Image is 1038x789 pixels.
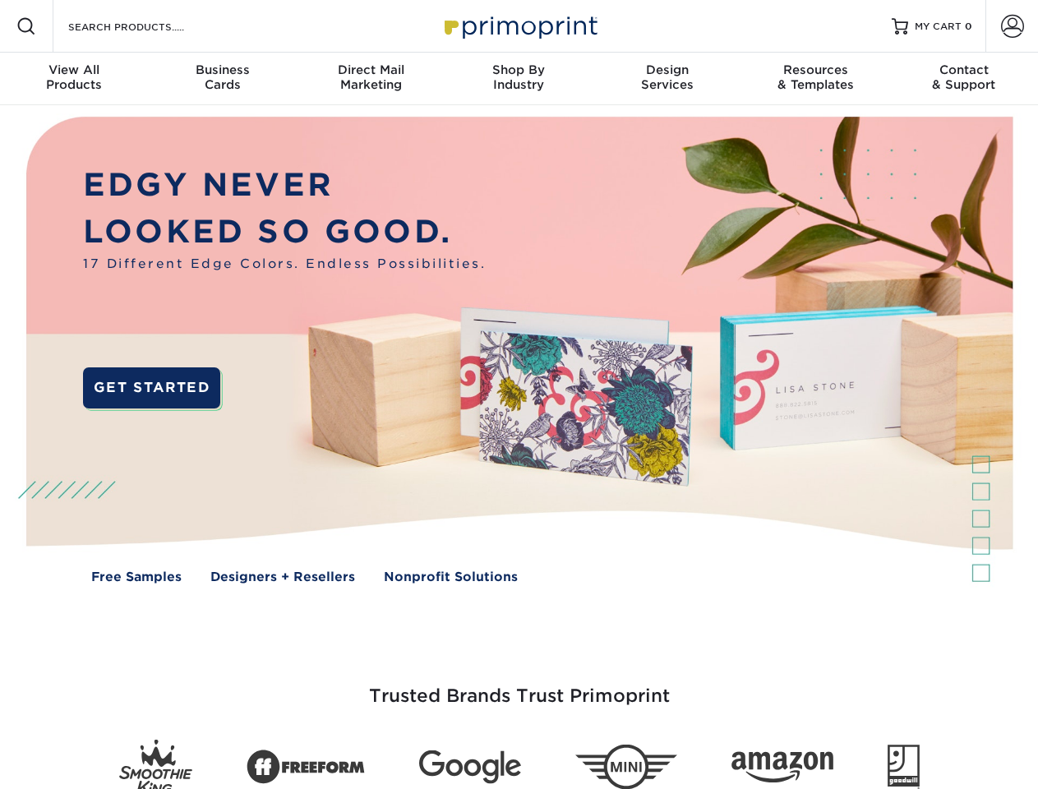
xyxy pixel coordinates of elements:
input: SEARCH PRODUCTS..... [67,16,227,36]
span: Shop By [445,62,593,77]
a: DesignServices [593,53,741,105]
a: Nonprofit Solutions [384,568,518,587]
p: LOOKED SO GOOD. [83,209,486,256]
h3: Trusted Brands Trust Primoprint [39,646,1000,727]
div: Marketing [297,62,445,92]
a: Contact& Support [890,53,1038,105]
span: Contact [890,62,1038,77]
a: GET STARTED [83,367,220,408]
a: BusinessCards [148,53,296,105]
a: Designers + Resellers [210,568,355,587]
a: Direct MailMarketing [297,53,445,105]
div: Services [593,62,741,92]
a: Shop ByIndustry [445,53,593,105]
span: MY CART [915,20,962,34]
div: & Templates [741,62,889,92]
span: Business [148,62,296,77]
p: EDGY NEVER [83,162,486,209]
span: 0 [965,21,972,32]
div: Cards [148,62,296,92]
a: Free Samples [91,568,182,587]
span: Direct Mail [297,62,445,77]
span: Design [593,62,741,77]
span: 17 Different Edge Colors. Endless Possibilities. [83,255,486,274]
a: Resources& Templates [741,53,889,105]
div: & Support [890,62,1038,92]
div: Industry [445,62,593,92]
span: Resources [741,62,889,77]
img: Google [419,750,521,784]
img: Goodwill [888,745,920,789]
img: Primoprint [437,8,602,44]
img: Amazon [731,752,833,783]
